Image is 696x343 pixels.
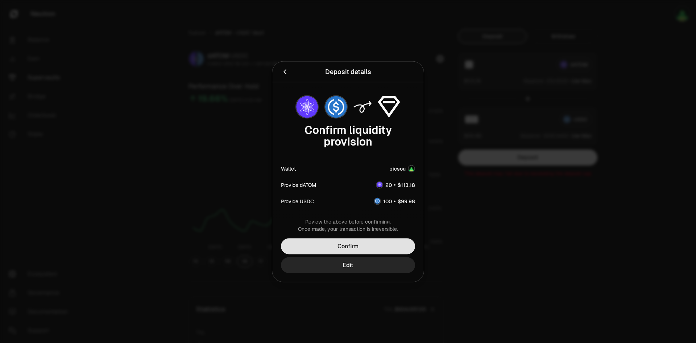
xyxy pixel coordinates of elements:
div: Review the above before confirming. Once made, your transaction is irreversible. [281,218,415,232]
div: picsou [389,165,406,172]
div: Provide USDC [281,197,314,205]
button: picsou [389,165,415,172]
div: Deposit details [325,66,371,77]
button: Back [281,66,289,77]
div: Confirm liquidity provision [281,124,415,147]
button: Edit [281,257,415,273]
div: Provide dATOM [281,181,316,188]
button: Confirm [281,238,415,254]
img: USDC Logo [325,96,347,118]
div: Wallet [281,165,296,172]
img: dATOM Logo [296,96,318,118]
img: dATOM Logo [377,182,382,188]
img: Account Image [408,165,415,172]
img: USDC Logo [374,198,380,204]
